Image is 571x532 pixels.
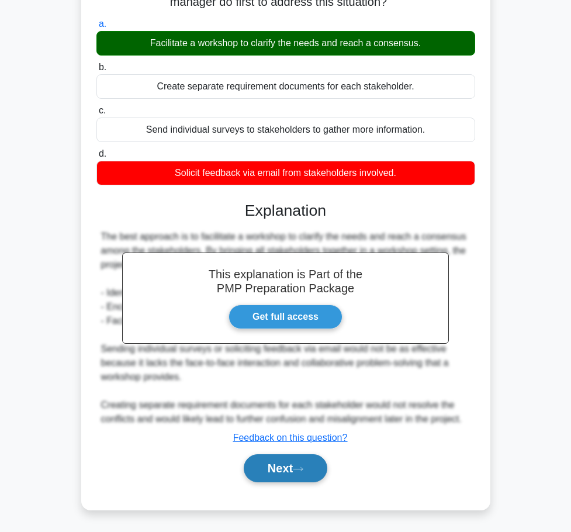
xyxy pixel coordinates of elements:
span: b. [99,62,106,72]
span: d. [99,148,106,158]
span: a. [99,19,106,29]
div: Create separate requirement documents for each stakeholder. [96,74,475,99]
button: Next [244,454,327,482]
div: Solicit feedback via email from stakeholders involved. [96,161,475,185]
h3: Explanation [103,202,468,220]
div: Send individual surveys to stakeholders to gather more information. [96,118,475,142]
a: Feedback on this question? [233,433,348,443]
span: c. [99,105,106,115]
a: Get full access [229,305,342,329]
div: Facilitate a workshop to clarify the needs and reach a consensus. [96,31,475,56]
div: The best approach is to facilitate a workshop to clarify the needs and reach a consensus among th... [101,230,470,426]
